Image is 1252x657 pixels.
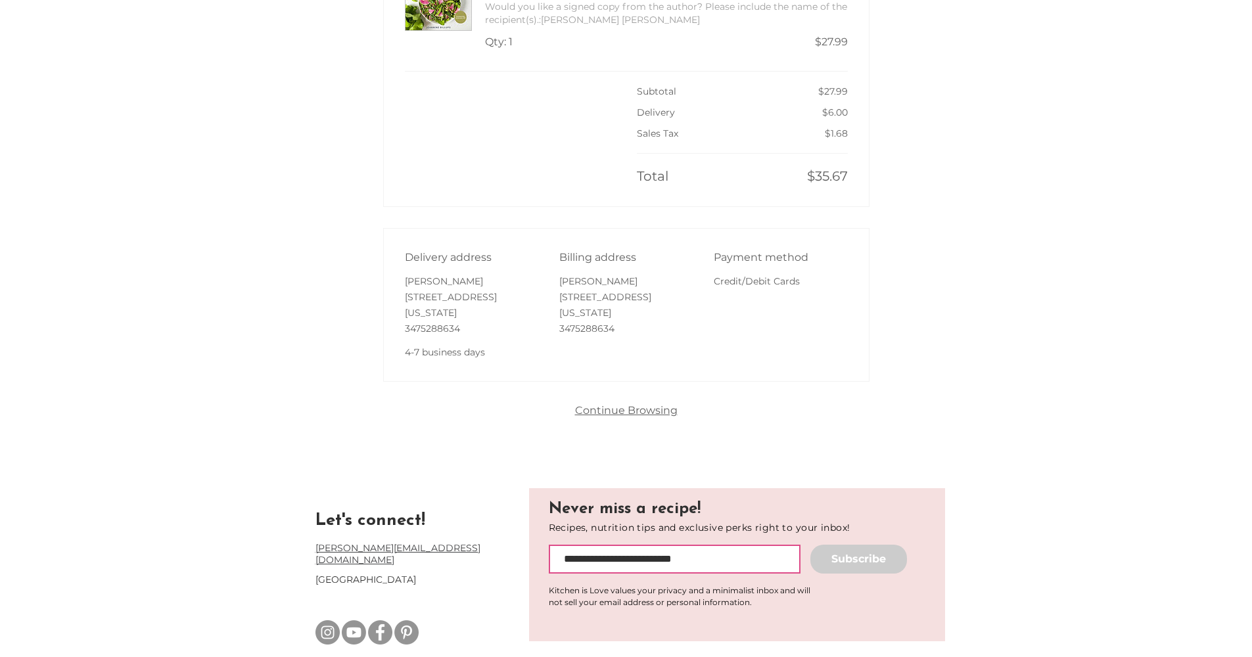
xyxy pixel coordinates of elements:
span: [STREET_ADDRESS][US_STATE] [559,291,651,319]
span: $35.67 [807,168,848,184]
img: Pinterest [394,620,419,645]
span: Credit/Debit Cards [714,275,800,287]
span: Subscribe [831,552,886,566]
span: [GEOGRAPHIC_DATA] [315,574,416,585]
div: Qty: 1 [485,34,643,50]
a: [PERSON_NAME][EMAIL_ADDRESS][DOMAIN_NAME] [315,542,480,566]
span: [STREET_ADDRESS][US_STATE] [405,291,497,319]
span: $6.00 [822,106,848,118]
span: $27.99 [818,85,848,97]
img: Youtube [342,620,366,645]
span: Payment method [714,251,808,263]
span: Sales Tax [637,127,678,139]
span: $1.68 [825,127,848,139]
span: Delivery address [405,251,492,263]
span: Delivery [637,106,675,118]
span: Never miss a recipe! [549,501,701,517]
a: Continue Browsing [575,404,678,417]
div: $27.99 [815,34,848,50]
span: 3475288634 [405,323,460,334]
span: 4-7 business days [405,346,485,358]
span: ​Kitchen is Love values your privacy and a minimalist inbox and will not sell your email address ... [549,585,810,607]
ul: Social Bar [315,620,419,645]
span: Recipes, nutrition tips and exclusive perks right to your inbox! [549,522,850,533]
span: [PERSON_NAME] [559,275,638,287]
img: Instagram [315,620,340,645]
a: Let's connect! [315,512,425,530]
span: Billing address [559,251,636,263]
span: 3475288634 [559,323,614,334]
span: [PERSON_NAME] [405,275,483,287]
button: Subscribe [810,545,907,574]
img: Facebook [368,620,392,645]
span: Subtotal [637,85,676,97]
span: Total [637,168,668,184]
